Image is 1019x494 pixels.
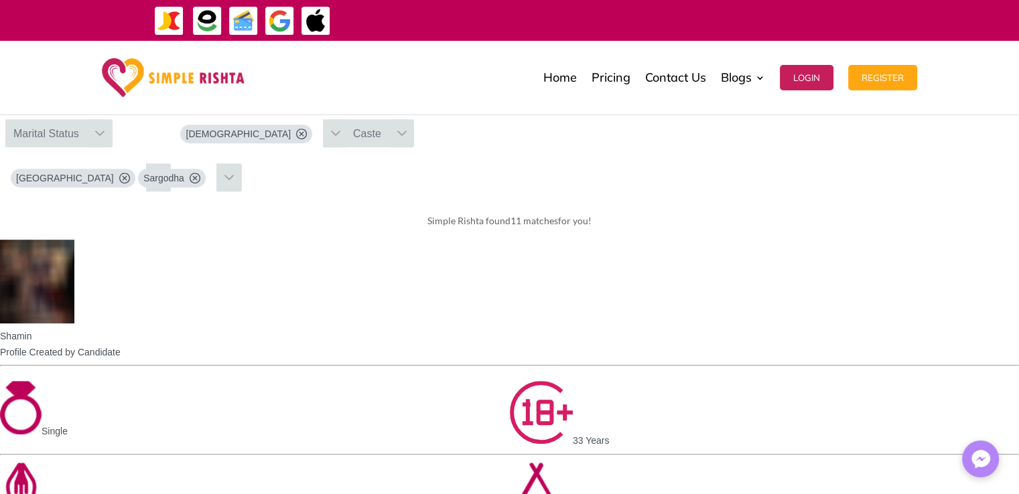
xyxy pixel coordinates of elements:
div: Caste [345,119,389,147]
img: Messenger [967,446,994,473]
img: GooglePay-icon [265,6,295,36]
a: Pricing [592,44,630,111]
span: [DEMOGRAPHIC_DATA] [186,127,291,141]
a: Contact Us [645,44,706,111]
a: Blogs [721,44,765,111]
a: Register [848,44,917,111]
a: Home [543,44,577,111]
span: Simple Rishta found for you! [427,215,592,226]
span: 11 matches [511,215,558,226]
button: Register [848,65,917,90]
a: Login [780,44,833,111]
img: ApplePay-icon [301,6,331,36]
button: Login [780,65,833,90]
img: EasyPaisa-icon [192,6,222,36]
img: Credit Cards [228,6,259,36]
img: JazzCash-icon [154,6,184,36]
span: Sargodha [143,171,184,185]
span: [GEOGRAPHIC_DATA] [16,171,114,185]
span: Single [42,426,68,436]
span: 33 Years [573,435,610,446]
div: Marital Status [5,119,87,147]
